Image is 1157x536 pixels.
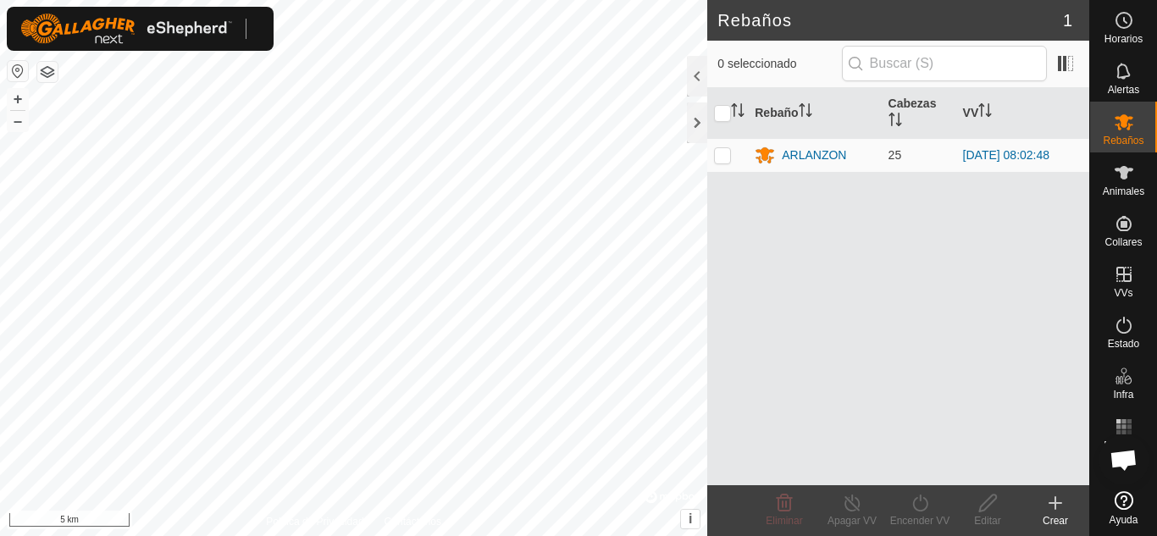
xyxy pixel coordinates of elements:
span: Estado [1108,339,1139,349]
button: – [8,111,28,131]
div: Crear [1021,513,1089,528]
p-sorticon: Activar para ordenar [799,106,812,119]
div: Chat abierto [1099,434,1149,485]
div: Editar [954,513,1021,528]
button: Restablecer Mapa [8,61,28,81]
div: ARLANZON [782,146,846,164]
p-sorticon: Activar para ordenar [889,115,902,129]
span: Eliminar [766,515,802,527]
button: Capas del Mapa [37,62,58,82]
p-sorticon: Activar para ordenar [978,106,992,119]
span: Mapa de Calor [1094,440,1153,461]
input: Buscar (S) [842,46,1047,81]
a: Política de Privacidad [266,514,363,529]
th: Cabezas [882,88,956,139]
th: Rebaño [748,88,881,139]
a: Contáctenos [385,514,441,529]
span: 1 [1063,8,1072,33]
a: [DATE] 08:02:48 [963,148,1049,162]
span: Horarios [1104,34,1143,44]
button: + [8,89,28,109]
span: Rebaños [1103,135,1143,146]
th: VV [956,88,1089,139]
h2: Rebaños [717,10,1063,30]
span: Ayuda [1110,515,1138,525]
span: Collares [1104,237,1142,247]
span: VVs [1114,288,1132,298]
span: 25 [889,148,902,162]
div: Apagar VV [818,513,886,528]
p-sorticon: Activar para ordenar [731,106,745,119]
span: Alertas [1108,85,1139,95]
span: i [689,511,692,526]
a: Ayuda [1090,484,1157,532]
img: Logo Gallagher [20,14,232,44]
span: Animales [1103,186,1144,196]
button: i [681,510,700,528]
div: Encender VV [886,513,954,528]
span: Infra [1113,390,1133,400]
span: 0 seleccionado [717,55,841,73]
